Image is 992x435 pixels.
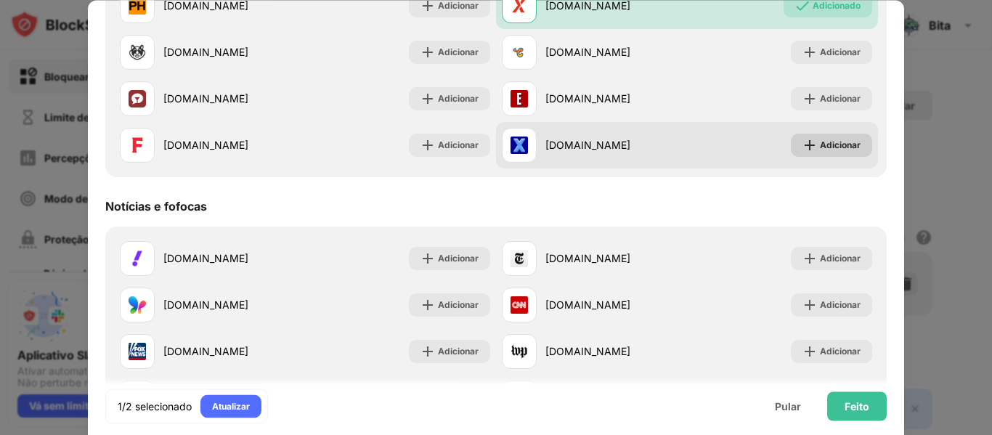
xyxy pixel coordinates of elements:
img: favicons [129,250,146,267]
img: favicons [511,90,528,107]
font: Feito [845,399,869,412]
font: Adicionar [438,139,479,150]
font: [DOMAIN_NAME] [163,299,248,312]
font: Adicionar [820,299,861,310]
font: [DOMAIN_NAME] [545,46,630,59]
font: [DOMAIN_NAME] [545,93,630,105]
font: Notícias e fofocas [105,199,207,214]
img: favicons [511,137,528,154]
font: [DOMAIN_NAME] [545,346,630,358]
img: favicons [511,44,528,61]
img: favicons [129,296,146,314]
font: Pular [775,399,801,412]
img: favicons [511,296,528,314]
font: Adicionar [438,299,479,310]
img: favicons [129,343,146,360]
font: Adicionar [820,139,861,150]
img: favicons [129,90,146,107]
font: Atualizar [212,400,250,411]
font: [DOMAIN_NAME] [545,299,630,312]
font: [DOMAIN_NAME] [163,253,248,265]
img: favicons [129,44,146,61]
font: Adicionar [438,46,479,57]
font: Adicionar [820,253,861,264]
font: Adicionar [438,346,479,357]
font: Adicionar [820,346,861,357]
font: Adicionar [438,93,479,104]
font: Adicionar [438,253,479,264]
font: [DOMAIN_NAME] [163,346,248,358]
font: 1/2 selecionado [118,399,192,412]
font: [DOMAIN_NAME] [163,46,248,59]
img: favicons [511,250,528,267]
font: [DOMAIN_NAME] [163,93,248,105]
font: Adicionar [820,93,861,104]
img: favicons [129,137,146,154]
font: [DOMAIN_NAME] [545,139,630,152]
font: [DOMAIN_NAME] [163,139,248,152]
img: favicons [511,343,528,360]
font: [DOMAIN_NAME] [545,253,630,265]
font: Adicionar [820,46,861,57]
